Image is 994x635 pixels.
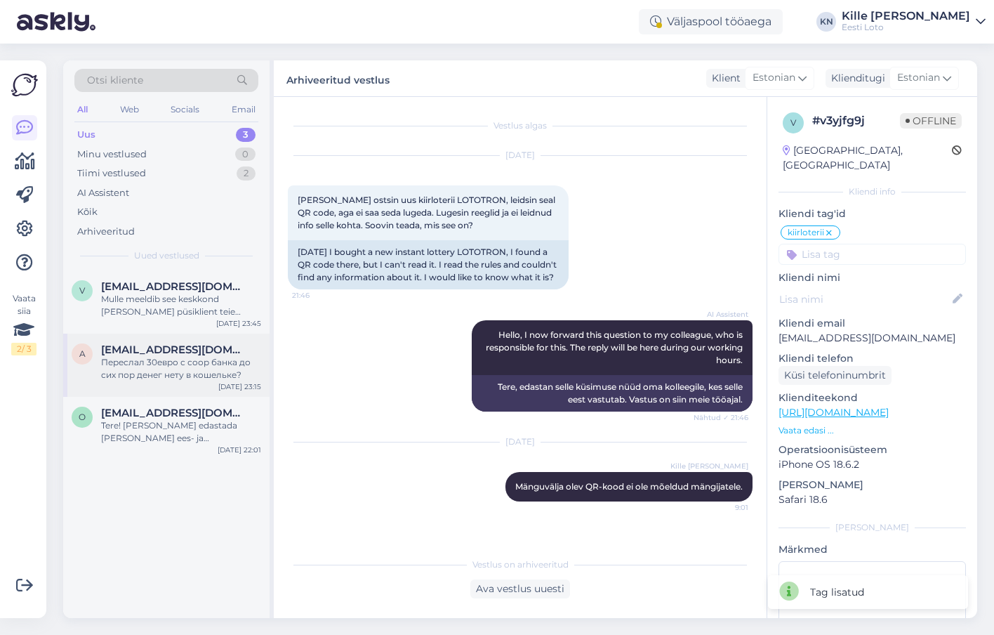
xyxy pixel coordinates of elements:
p: iPhone OS 18.6.2 [778,457,966,472]
div: Väljaspool tööaega [639,9,783,34]
div: Web [117,100,142,119]
input: Lisa tag [778,244,966,265]
div: Kliendi info [778,185,966,198]
p: Kliendi telefon [778,351,966,366]
div: Переслал 30евро с соор банка до сих пор денег нету в кошельке? [101,356,261,381]
a: [URL][DOMAIN_NAME] [778,406,889,419]
div: AI Assistent [77,186,129,200]
span: Hello, I now forward this question to my colleague, who is responsible for this. The reply will b... [486,329,745,365]
span: a [79,348,86,359]
div: Eesti Loto [842,22,970,33]
p: [EMAIL_ADDRESS][DOMAIN_NAME] [778,331,966,346]
div: All [74,100,91,119]
span: Otsi kliente [87,73,143,88]
div: Klient [706,71,741,86]
div: Tere, edastan selle küsimuse nüüd oma kolleegile, kes selle eest vastutab. Vastus on siin meie tö... [472,375,753,412]
p: Kliendi tag'id [778,207,966,221]
div: [DATE] 22:01 [218,445,261,455]
p: Operatsioonisüsteem [778,443,966,457]
span: O [79,412,86,422]
div: 2 [237,166,256,181]
span: V [79,285,85,296]
input: Lisa nimi [779,292,950,307]
span: Oyromiro@gmail.com [101,407,247,419]
p: Safari 18.6 [778,492,966,507]
div: Tiimi vestlused [77,166,146,181]
div: Socials [168,100,202,119]
div: [PERSON_NAME] [778,521,966,534]
div: Vestlus algas [288,119,753,132]
span: AI Assistent [696,309,748,320]
div: [DATE] 23:45 [216,318,261,329]
div: Email [229,100,258,119]
div: Ava vestlus uuesti [470,580,570,598]
div: Uus [77,128,95,142]
label: Arhiveeritud vestlus [286,69,390,88]
div: Kille [PERSON_NAME] [842,11,970,22]
p: Vaata edasi ... [778,424,966,437]
a: Kille [PERSON_NAME]Eesti Loto [842,11,986,33]
div: 0 [235,148,256,162]
span: v [790,117,796,128]
span: Mänguvälja olev QR-kood ei ole mõeldud mängijatele. [515,481,743,492]
p: Märkmed [778,542,966,557]
div: 2 / 3 [11,343,37,355]
span: Nähtud ✓ 21:46 [694,412,748,423]
div: Minu vestlused [77,148,147,162]
div: Mulle meeldib see keskkond [PERSON_NAME] püsiklient teie leheküljel ja sellised katkestused või t... [101,293,261,318]
span: Offline [900,113,962,129]
span: Uued vestlused [134,249,199,262]
div: [DATE] 23:15 [218,381,261,392]
div: Küsi telefoninumbrit [778,366,892,385]
span: [PERSON_NAME] ostsin uus kiirloterii LOTOTRON, leidsin seal QR code, aga ei saa seda lugeda. Luge... [298,195,557,230]
span: 21:46 [292,290,345,301]
div: KN [816,12,836,32]
div: # v3yjfg9j [812,112,900,129]
div: Arhiveeritud [77,225,135,239]
span: aleksandrsemko081@gmail.com [101,343,247,356]
span: Veps182@hotmail.com [101,280,247,293]
div: [DATE] [288,149,753,162]
img: Askly Logo [11,72,38,98]
p: [PERSON_NAME] [778,478,966,492]
div: 3 [236,128,256,142]
span: Vestlus on arhiveeritud [472,558,569,571]
p: Kliendi nimi [778,270,966,285]
p: Kliendi email [778,316,966,331]
div: Kõik [77,205,98,219]
p: Klienditeekond [778,391,966,405]
div: [DATE] [288,436,753,448]
div: Klienditugi [826,71,885,86]
span: 9:01 [696,502,748,513]
div: Vaata siia [11,292,37,355]
span: Estonian [897,70,940,86]
span: Kille [PERSON_NAME] [670,461,748,471]
div: [DATE] I bought a new instant lottery LOTOTRON, I found a QR code there, but I can't read it. I r... [288,240,569,289]
span: kiirloterii [788,228,824,237]
div: Tere! [PERSON_NAME] edastada [PERSON_NAME] ees- ja perekonnanimi, isikukood, pank, [PERSON_NAME] ... [101,419,261,445]
span: Estonian [753,70,795,86]
div: Tag lisatud [810,585,864,600]
div: [GEOGRAPHIC_DATA], [GEOGRAPHIC_DATA] [783,143,952,173]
